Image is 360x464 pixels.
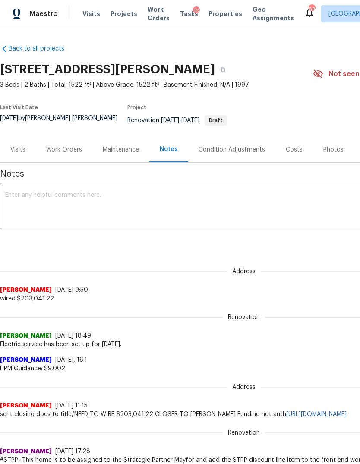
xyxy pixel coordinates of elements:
span: Tasks [180,11,198,17]
span: [DATE] 9:50 [55,287,88,293]
button: Copy Address [215,62,231,77]
span: Maestro [29,9,58,18]
span: - [161,117,199,123]
span: Renovation [127,117,227,123]
div: Photos [323,145,344,154]
span: [DATE] 11:15 [55,403,88,409]
span: Project [127,105,146,110]
span: Address [227,383,261,391]
div: Condition Adjustments [199,145,265,154]
span: Renovation [223,313,265,322]
span: Draft [205,118,226,123]
span: [DATE] 17:28 [55,448,90,455]
span: Visits [82,9,100,18]
span: [DATE] 18:49 [55,333,91,339]
div: 68 [309,5,315,14]
span: [DATE], 16:1 [55,357,87,363]
span: Geo Assignments [253,5,294,22]
span: Properties [208,9,242,18]
div: 10 [193,6,200,15]
span: [DATE] [161,117,179,123]
span: [DATE] [181,117,199,123]
span: Projects [111,9,137,18]
span: Renovation [223,429,265,437]
a: [URL][DOMAIN_NAME] [286,411,347,417]
div: Maintenance [103,145,139,154]
span: Work Orders [148,5,170,22]
div: Notes [160,145,178,154]
div: Work Orders [46,145,82,154]
span: Address [227,267,261,276]
div: Visits [10,145,25,154]
div: Costs [286,145,303,154]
